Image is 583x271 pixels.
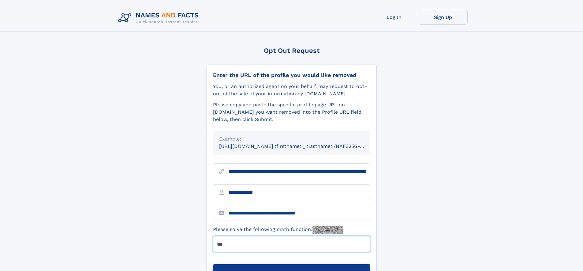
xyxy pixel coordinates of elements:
[219,143,382,149] small: [URL][DOMAIN_NAME]<firstname>_<lastname>/NAF325G-xxxxxxxx
[219,135,364,143] div: Example:
[213,101,370,123] div: Please copy and paste the specific profile page URL on [DOMAIN_NAME] you want removed into the Pr...
[419,10,468,25] a: Sign Up
[370,10,419,25] a: Log In
[207,47,377,54] div: Opt Out Request
[213,83,370,97] div: You, or an authorized agent on your behalf, may request to opt-out of the sale of your informatio...
[116,10,204,26] img: Logo Names and Facts
[213,226,343,234] label: Please solve the following math function:
[213,72,370,79] div: Enter the URL of the profile you would like removed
